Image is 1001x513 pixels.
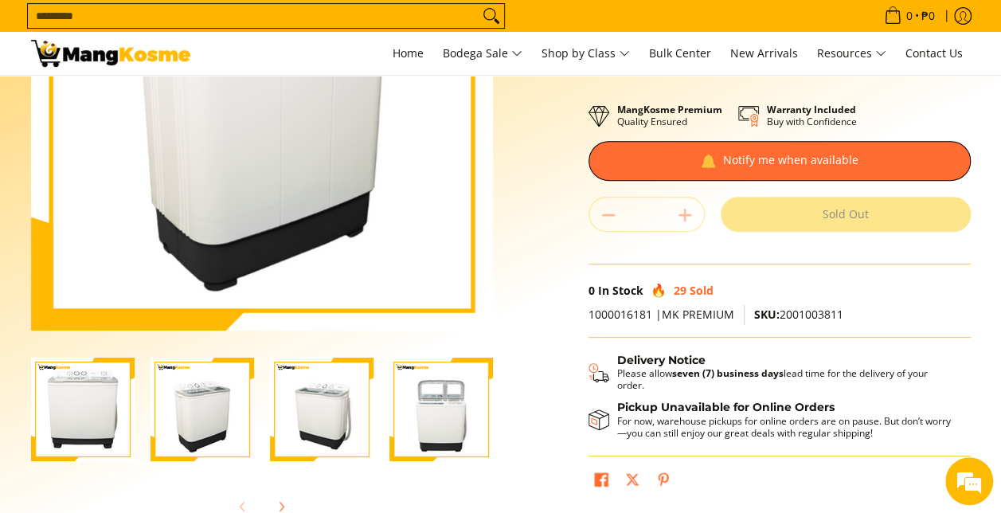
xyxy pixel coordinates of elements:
span: 0 [904,10,915,22]
span: 1000016181 |MK PREMIUM [588,307,734,322]
a: Bulk Center [641,32,719,75]
strong: Delivery Notice [617,353,706,367]
span: In Stock [598,283,643,298]
p: For now, warehouse pickups for online orders are on pause. But don’t worry—you can still enjoy ou... [617,415,955,439]
button: Shipping & Delivery [588,354,955,392]
span: Sold [690,283,714,298]
span: Shop by Class [542,44,630,64]
a: Shop by Class [534,32,638,75]
span: Bulk Center [649,45,711,61]
a: Pin on Pinterest [652,468,675,495]
span: SKU: [754,307,780,322]
strong: Warranty Included [767,103,856,116]
img: Condura 10.5 KG Twin Tub Washing Machine (Premium)-3 [270,358,373,461]
p: Quality Ensured [617,104,722,127]
span: • [879,7,940,25]
p: Please allow lead time for the delivery of your order. [617,367,955,391]
a: Contact Us [897,32,971,75]
span: Home [393,45,424,61]
a: Bodega Sale [435,32,530,75]
img: Condura 10.5 KG Twin Tub Washing Machine (Premium) | Mang Kosme [31,40,190,67]
img: Condura 10.5 KG Twin Tub Washing Machine (Premium)-4 [389,358,493,461]
img: Condura 10.5 KG Twin Tub Washing Machine (Premium)-1 [31,358,135,461]
button: Search [479,4,504,28]
nav: Main Menu [206,32,971,75]
a: Home [385,32,432,75]
span: Contact Us [905,45,963,61]
a: New Arrivals [722,32,806,75]
span: Resources [817,44,886,64]
span: 2001003811 [754,307,843,322]
span: New Arrivals [730,45,798,61]
a: Post on X [621,468,643,495]
a: Share on Facebook [590,468,612,495]
a: Resources [809,32,894,75]
img: Condura 10.5 KG Twin Tub Washing Machine (Premium)-2 [151,358,254,461]
span: 29 [674,283,686,298]
strong: seven (7) business days [672,366,784,380]
span: ₱0 [919,10,937,22]
strong: Pickup Unavailable for Online Orders [617,400,835,414]
strong: MangKosme Premium [617,103,722,116]
span: 0 [588,283,595,298]
p: Buy with Confidence [767,104,857,127]
span: Bodega Sale [443,44,522,64]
